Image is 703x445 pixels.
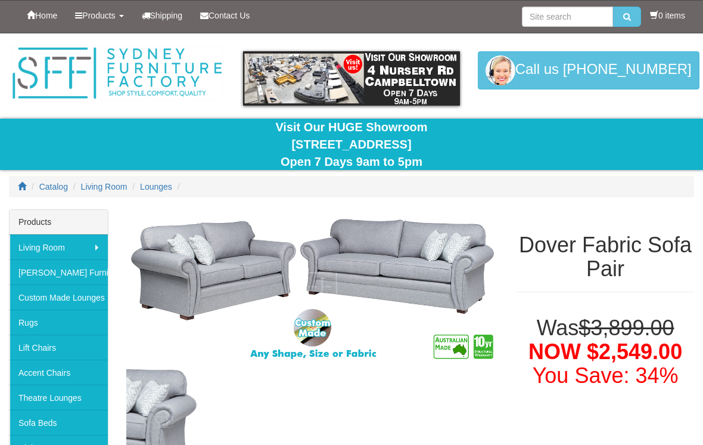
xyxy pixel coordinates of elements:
[10,385,108,410] a: Theatre Lounges
[140,182,172,191] a: Lounges
[528,339,682,364] span: NOW $2,549.00
[10,210,108,234] div: Products
[9,119,694,170] div: Visit Our HUGE Showroom [STREET_ADDRESS] Open 7 Days 9am to 5pm
[533,363,679,388] font: You Save: 34%
[66,1,132,30] a: Products
[81,182,127,191] a: Living Room
[133,1,192,30] a: Shipping
[10,285,108,310] a: Custom Made Lounges
[243,51,459,106] img: showroom.gif
[517,233,694,280] h1: Dover Fabric Sofa Pair
[209,11,250,20] span: Contact Us
[650,10,685,21] li: 0 items
[35,11,57,20] span: Home
[191,1,259,30] a: Contact Us
[10,360,108,385] a: Accent Chairs
[18,1,66,30] a: Home
[10,335,108,360] a: Lift Chairs
[10,234,108,259] a: Living Room
[10,310,108,335] a: Rugs
[10,410,108,435] a: Sofa Beds
[578,316,674,340] del: $3,899.00
[39,182,68,191] a: Catalog
[82,11,115,20] span: Products
[10,259,108,285] a: [PERSON_NAME] Furniture
[150,11,183,20] span: Shipping
[522,7,613,27] input: Site search
[517,316,694,387] h1: Was
[9,45,225,101] img: Sydney Furniture Factory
